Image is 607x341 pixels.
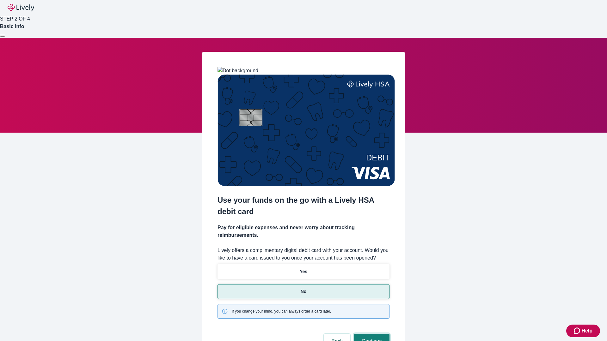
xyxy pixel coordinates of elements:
span: Help [581,327,592,335]
span: If you change your mind, you can always order a card later. [232,308,331,314]
img: Lively [8,4,34,11]
h4: Pay for eligible expenses and never worry about tracking reimbursements. [218,224,389,239]
img: Dot background [218,67,258,75]
button: Zendesk support iconHelp [566,325,600,337]
h2: Use your funds on the go with a Lively HSA debit card [218,194,389,217]
img: Debit card [218,75,395,186]
button: Yes [218,264,389,279]
svg: Zendesk support icon [574,327,581,335]
p: No [301,288,307,295]
p: Yes [300,268,307,275]
button: No [218,284,389,299]
label: Lively offers a complimentary digital debit card with your account. Would you like to have a card... [218,247,389,262]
